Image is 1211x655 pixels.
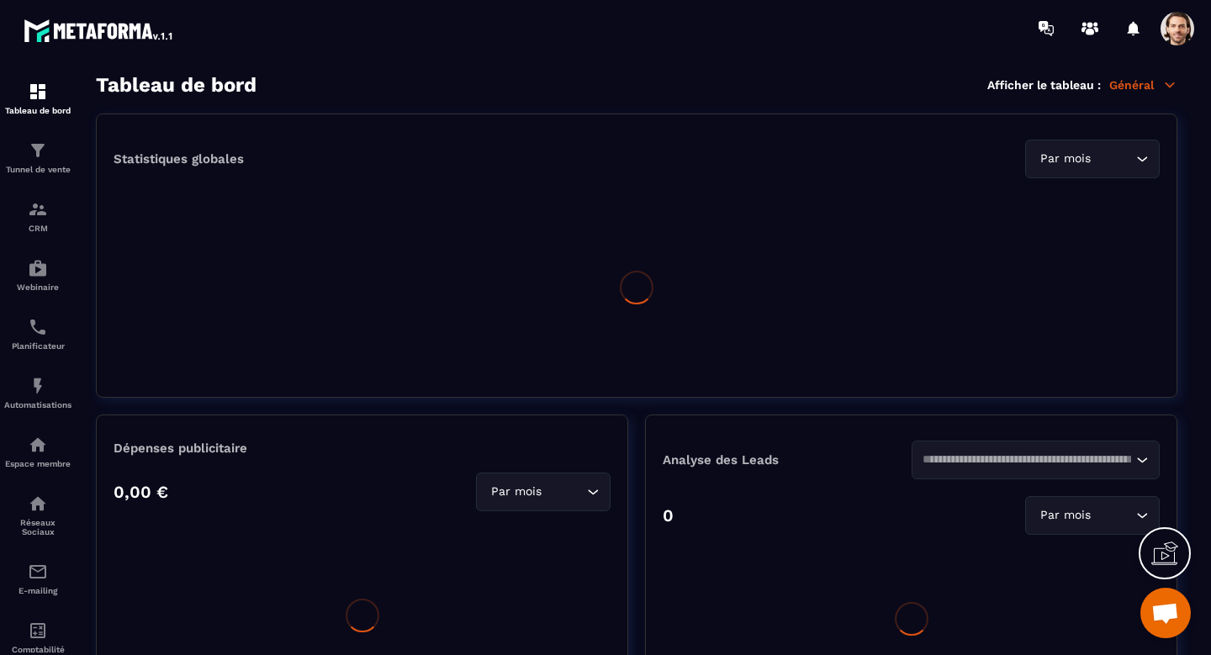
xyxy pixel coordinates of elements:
p: Général [1109,77,1177,92]
div: Search for option [476,473,611,511]
a: formationformationCRM [4,187,71,246]
p: Réseaux Sociaux [4,518,71,536]
p: E-mailing [4,586,71,595]
span: Par mois [487,483,545,501]
p: Comptabilité [4,645,71,654]
div: Search for option [1025,140,1160,178]
img: formation [28,199,48,219]
p: 0,00 € [114,482,168,502]
img: logo [24,15,175,45]
div: Search for option [1025,496,1160,535]
p: Espace membre [4,459,71,468]
input: Search for option [545,483,583,501]
a: Open chat [1140,588,1191,638]
a: emailemailE-mailing [4,549,71,608]
p: Tunnel de vente [4,165,71,174]
a: formationformationTunnel de vente [4,128,71,187]
a: schedulerschedulerPlanificateur [4,304,71,363]
img: automations [28,258,48,278]
a: automationsautomationsAutomatisations [4,363,71,422]
a: automationsautomationsEspace membre [4,422,71,481]
p: Dépenses publicitaire [114,441,611,456]
p: Webinaire [4,283,71,292]
img: automations [28,435,48,455]
p: Tableau de bord [4,106,71,115]
p: Analyse des Leads [663,452,912,467]
img: automations [28,376,48,396]
span: Par mois [1036,506,1094,525]
span: Par mois [1036,150,1094,168]
a: automationsautomationsWebinaire [4,246,71,304]
p: 0 [663,505,674,526]
p: Automatisations [4,400,71,409]
input: Search for option [923,451,1133,469]
img: formation [28,82,48,102]
p: CRM [4,224,71,233]
img: scheduler [28,317,48,337]
p: Statistiques globales [114,151,244,166]
input: Search for option [1094,506,1132,525]
input: Search for option [1094,150,1132,168]
p: Afficher le tableau : [987,78,1101,92]
img: accountant [28,621,48,641]
p: Planificateur [4,341,71,351]
a: social-networksocial-networkRéseaux Sociaux [4,481,71,549]
img: formation [28,140,48,161]
div: Search for option [912,441,1161,479]
img: email [28,562,48,582]
a: formationformationTableau de bord [4,69,71,128]
img: social-network [28,494,48,514]
h3: Tableau de bord [96,73,256,97]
